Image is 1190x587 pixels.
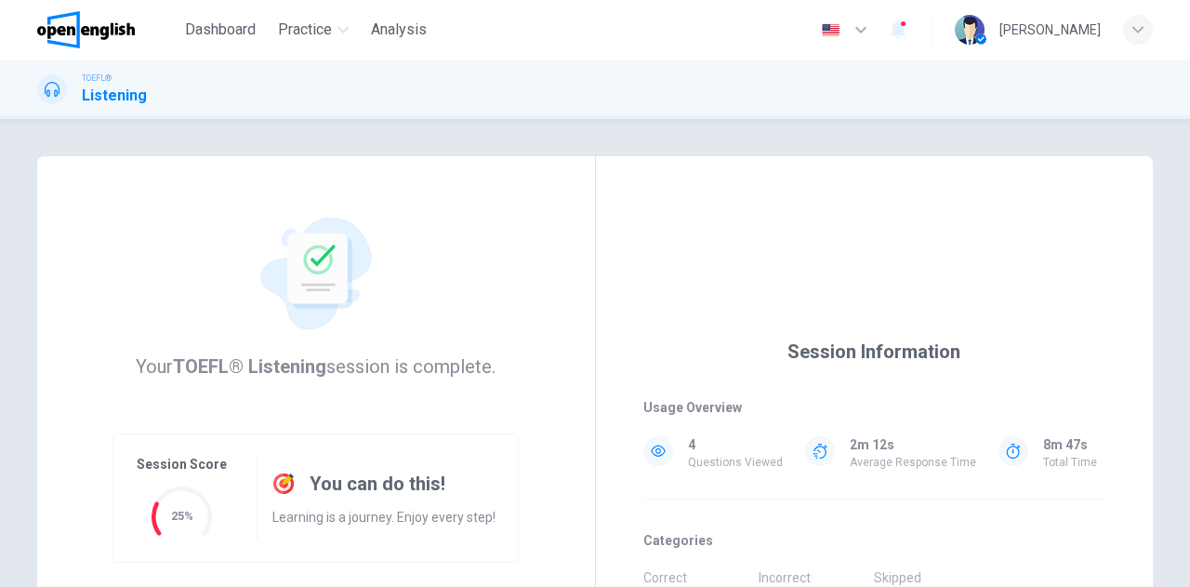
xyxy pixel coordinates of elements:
[82,85,147,107] h1: Listening
[271,13,356,47] button: Practice
[688,434,695,456] p: 4
[310,469,445,499] h6: You can do this!
[173,355,326,378] strong: TOEFL® Listening
[688,456,783,469] p: Questions Viewed
[643,396,1104,419] span: Usage Overview
[850,434,894,456] p: 2m 12s
[787,337,960,367] h6: Session Information
[1043,434,1088,456] p: 8m 47s
[37,11,135,48] img: OpenEnglish logo
[955,15,985,45] img: Profile picture
[999,19,1101,41] div: [PERSON_NAME]
[178,13,263,47] button: Dashboard
[82,72,112,85] span: TOEFL®
[272,506,496,528] p: Learning is a journey. Enjoy every step!
[819,23,842,37] img: en
[37,11,178,48] a: OpenEnglish logo
[364,13,434,47] button: Analysis
[371,19,427,41] span: Analysis
[1043,456,1097,469] p: Total Time
[136,352,496,381] h6: Your session is complete.
[850,456,976,469] p: Average response time
[643,529,1104,552] span: Categories
[185,19,256,41] span: Dashboard
[170,509,192,523] text: 25%
[137,457,227,472] p: Session Score
[278,19,332,41] span: Practice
